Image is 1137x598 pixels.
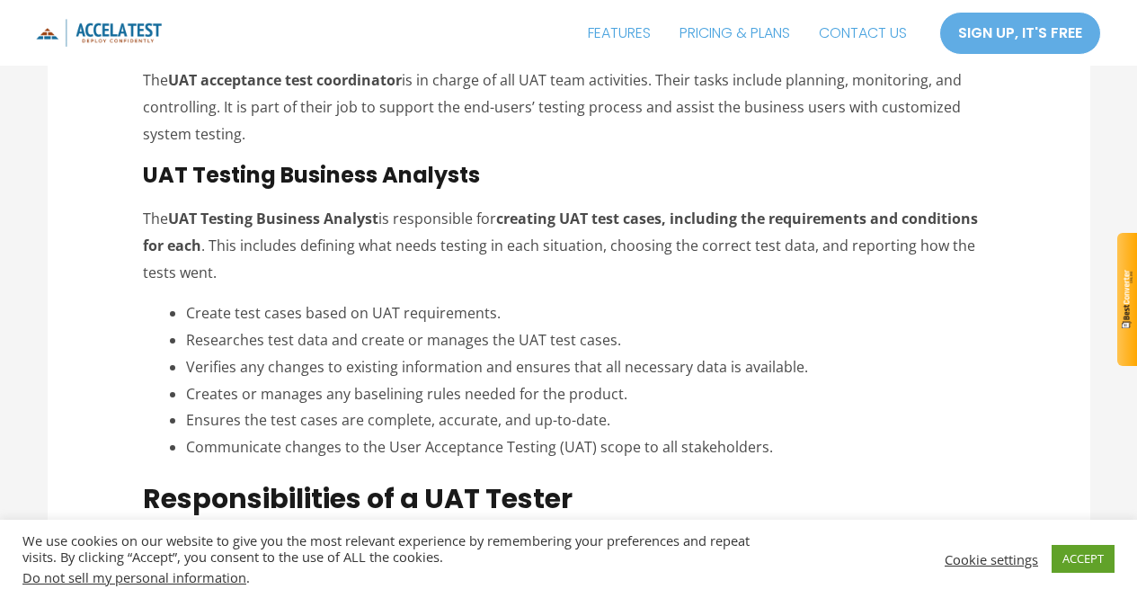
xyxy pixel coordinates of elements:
a: PRICING & PLANS [665,11,804,56]
img: icon [36,19,162,47]
li: Verifies any changes to existing information and ensures that all necessary data is available. [186,354,994,381]
li: Communicate changes to the User Acceptance Testing (UAT) scope to all stakeholders. [186,434,994,461]
p: The is responsible for . This includes defining what needs testing in each situation, choosing th... [143,206,994,286]
strong: Responsibilities of a UAT Tester [143,479,573,518]
a: Cookie settings [945,551,1038,567]
strong: UAT acceptance test coordinator [168,70,402,90]
li: Ensures the test cases are complete, accurate, and up-to-date. [186,407,994,434]
a: ACCEPT [1052,545,1115,573]
strong: UAT Testing Business Analysts [143,160,480,190]
div: . [22,569,787,585]
a: CONTACT US [804,11,921,56]
p: The is in charge of all UAT team activities. Their tasks include planning, monitoring, and contro... [143,67,994,147]
img: PxV2I3s+jv4f4+DBzMnBSs0AAAAAElFTkSuQmCC [1122,270,1133,327]
nav: Site Navigation [573,11,921,56]
li: Create test cases based on UAT requirements. [186,300,994,327]
strong: UAT Testing Business Analyst [168,209,378,228]
li: Creates or manages any baselining rules needed for the product. [186,381,994,408]
li: Researches test data and create or manages the UAT test cases. [186,327,994,354]
div: We use cookies on our website to give you the most relevant experience by remembering your prefer... [22,532,787,585]
strong: creating UAT test cases, including the requirements and conditions for each [143,209,978,255]
a: FEATURES [573,11,665,56]
a: SIGN UP, IT'S FREE [939,12,1101,55]
a: Do not sell my personal information [22,568,246,586]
